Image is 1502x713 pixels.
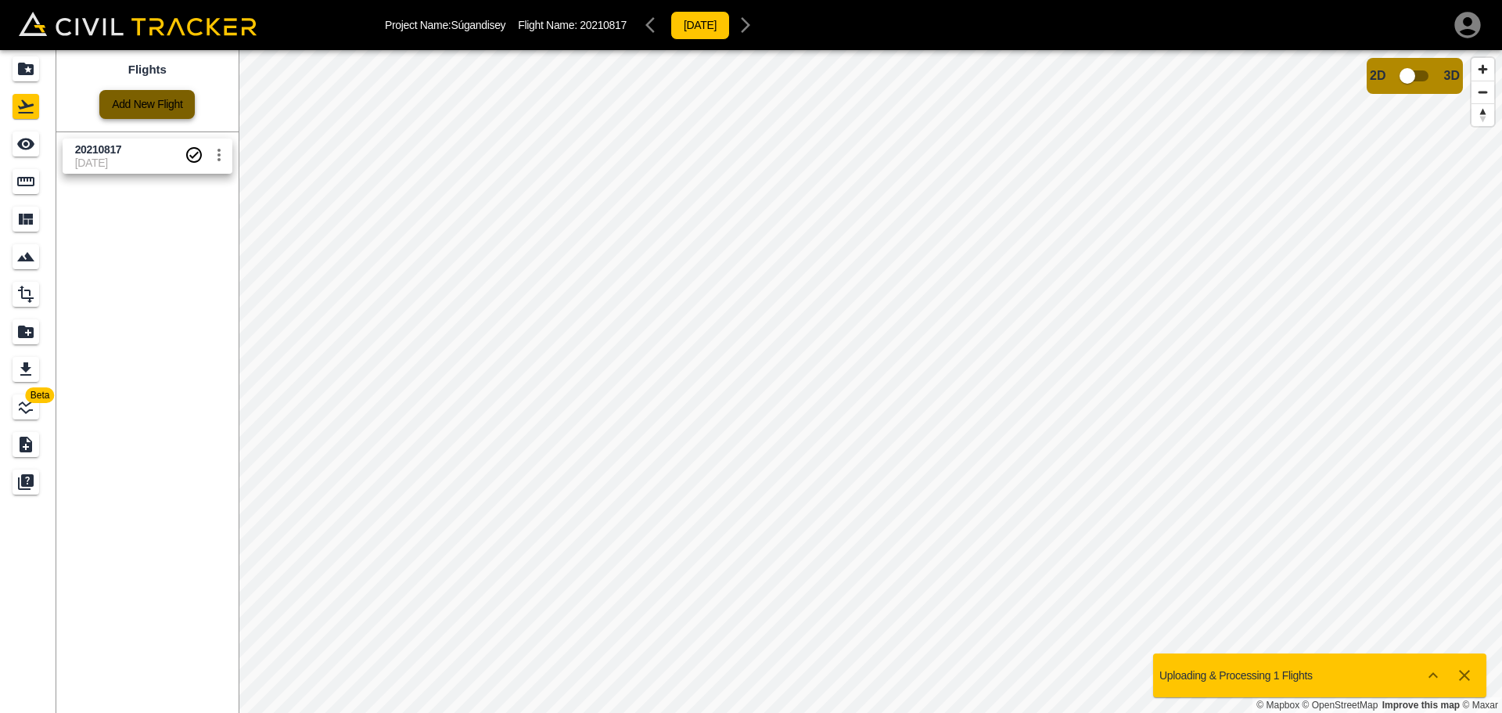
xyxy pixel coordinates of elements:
[1370,69,1385,83] span: 2D
[1444,69,1460,83] span: 3D
[385,19,505,31] p: Project Name: Súgandisey
[1382,700,1460,711] a: Map feedback
[1471,81,1494,103] button: Zoom out
[580,19,627,31] span: 20210817
[19,12,257,36] img: Civil Tracker
[1418,660,1449,691] button: Show more
[239,50,1502,713] canvas: Map
[1303,700,1378,711] a: OpenStreetMap
[670,11,730,40] button: [DATE]
[1256,700,1299,711] a: Mapbox
[1471,58,1494,81] button: Zoom in
[1159,669,1313,682] p: Uploading & Processing 1 Flights
[1462,700,1498,711] a: Maxar
[1471,103,1494,126] button: Reset bearing to north
[518,19,627,31] p: Flight Name:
